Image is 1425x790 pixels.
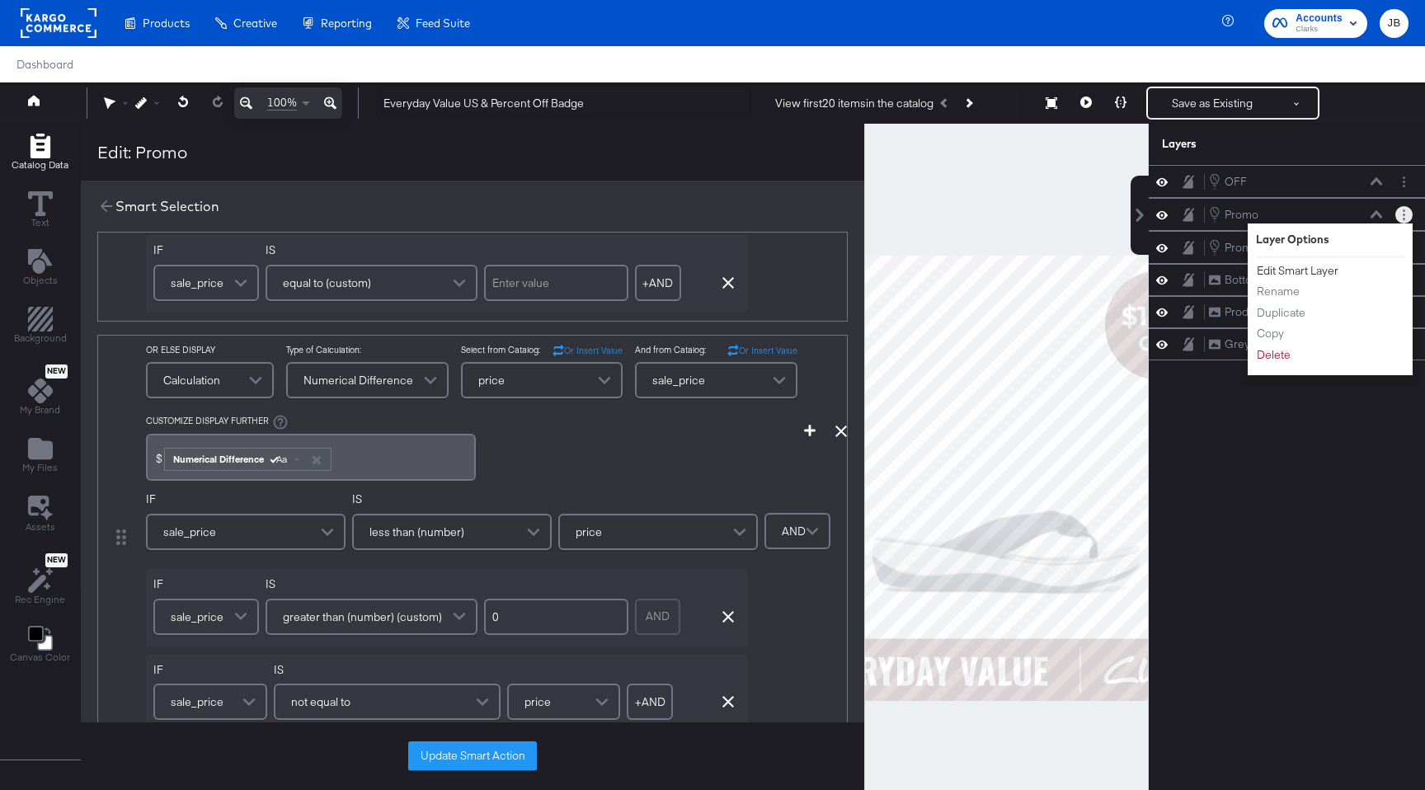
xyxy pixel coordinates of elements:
[143,16,190,30] span: Products
[1208,238,1292,256] button: Promo Circle
[1395,206,1413,223] button: Layer Options
[1162,136,1330,152] div: Layers
[31,216,49,229] span: Text
[1225,240,1291,256] div: Promo Circle
[10,361,70,422] button: NewMy Brand
[652,366,705,394] span: sale_price
[1225,174,1247,190] div: OFF
[303,366,413,394] span: Numerical Difference
[1149,328,1425,360] div: Grey BackgroundLayer Options
[146,415,269,430] label: CUSTOMIZE DISPLAY FURTHER
[18,187,63,234] button: Text
[957,88,980,118] button: Next Product
[1256,232,1404,247] div: Layer Options
[461,344,540,355] label: Select from Catalog:
[115,197,219,216] div: Smart Selection
[153,242,259,258] label: IF
[156,451,162,466] span: $
[267,95,297,111] span: 100%
[272,453,287,466] span: Aa
[286,344,449,355] label: Type of Calculation:
[1380,9,1409,38] button: JB
[22,461,58,474] span: My Files
[12,158,68,172] span: Catalog Data
[163,366,220,394] span: Calculation
[45,555,68,566] span: New
[2,129,78,176] button: Add Rectangle
[1256,346,1291,364] button: Delete
[739,345,797,356] span: Or Insert Value
[163,518,216,546] span: sale_price
[627,684,673,720] button: +AND
[1296,10,1343,27] span: Accounts
[16,491,65,538] button: Assets
[635,344,706,355] label: And from Catalog:
[524,688,551,716] span: price
[13,245,68,292] button: Add Text
[14,332,67,345] span: Background
[1208,205,1259,223] button: Promo
[1208,172,1248,190] button: OFF
[23,274,58,287] span: Objects
[283,603,442,631] span: greater than (number) (custom)
[369,518,464,546] span: less than (number)
[1256,262,1339,280] button: Edit Smart Layer
[484,599,628,635] input: Enter value
[408,741,537,771] button: Update Smart Action
[416,16,470,30] span: Feed Suite
[171,269,223,297] span: sale_price
[1386,14,1402,33] span: JB
[321,16,372,30] span: Reporting
[233,16,277,30] span: Creative
[12,433,68,480] button: Add Files
[1208,336,1316,353] button: Grey Background
[1256,304,1306,322] button: Duplicate
[576,518,602,546] span: price
[153,576,259,592] label: IF
[478,366,505,394] span: price
[1149,198,1425,231] div: PromoLayer Options
[153,662,267,678] label: IF
[45,366,68,377] span: New
[10,651,70,664] span: Canvas Color
[635,265,681,301] button: +AND
[1225,304,1300,320] div: Product Image
[1148,88,1277,118] button: Save as Existing
[1149,165,1425,198] div: OFFLayer Options
[635,599,680,635] div: AND
[15,593,65,606] span: Rec Engine
[1225,207,1258,223] div: Promo
[775,96,934,111] div: View first 20 items in the catalog
[1395,173,1413,190] button: Layer Options
[484,265,628,301] input: Enter value
[171,688,223,716] span: sale_price
[1149,296,1425,328] div: Product ImageLayer Options
[4,303,77,350] button: Add Rectangle
[274,662,501,678] label: IS
[1225,272,1301,288] div: Bottom Banner
[1264,9,1367,38] button: AccountsClarks
[1208,271,1302,289] button: Bottom Banner
[266,576,477,592] label: IS
[782,517,806,545] span: AND
[1208,303,1300,321] button: Product Image
[1149,231,1425,264] div: Promo CircleLayer Options
[146,491,346,507] label: IF
[1225,336,1315,352] div: Grey Background
[16,58,73,71] a: Dashboard
[1149,264,1425,296] div: Bottom BannerLayer Options
[171,603,223,631] span: sale_price
[553,345,623,356] button: Or Insert Value
[291,688,350,716] span: not equal to
[97,140,187,164] div: Edit: Promo
[1256,325,1285,342] button: Copy
[266,242,477,258] label: IS
[727,345,797,356] button: Or Insert Value
[1256,283,1300,300] button: Rename
[5,549,75,611] button: NewRec Engine
[1296,23,1343,36] span: Clarks
[352,491,552,507] label: IS
[165,449,331,470] div: Numerical Difference
[283,269,371,297] span: equal to (custom)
